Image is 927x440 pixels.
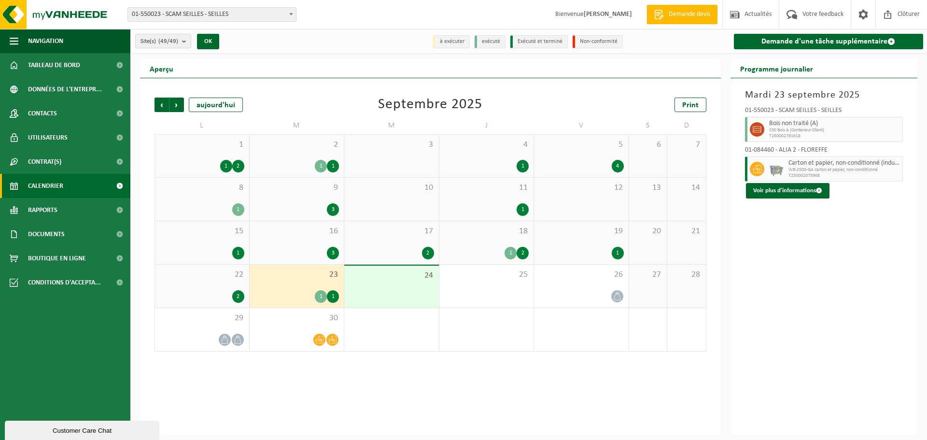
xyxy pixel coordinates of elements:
[160,183,244,193] span: 8
[730,59,823,78] h2: Programme journalier
[646,5,717,24] a: Demande devis
[5,419,161,440] iframe: chat widget
[769,133,900,139] span: T250002791618
[197,34,219,49] button: OK
[629,117,668,134] td: S
[250,117,345,134] td: M
[746,183,829,199] button: Voir plus d'informations
[788,167,900,173] span: WB-2500-GA carton et papier, non-conditionné
[349,183,434,193] span: 10
[220,160,232,172] div: 1
[254,226,339,237] span: 16
[745,107,903,117] div: 01-550023 - SCAM SEILLES - SEILLES
[517,203,529,216] div: 1
[510,35,568,48] li: Exécuté et terminé
[444,183,529,193] span: 11
[254,140,339,150] span: 2
[189,98,243,112] div: aujourd'hui
[734,34,924,49] a: Demande d'une tâche supplémentaire
[634,270,662,280] span: 27
[254,183,339,193] span: 9
[444,226,529,237] span: 18
[154,98,169,112] span: Précédent
[232,160,244,172] div: 2
[439,117,534,134] td: J
[232,247,244,259] div: 1
[672,270,701,280] span: 28
[154,117,250,134] td: L
[788,159,900,167] span: Carton et papier, non-conditionné (industriel)
[28,29,63,53] span: Navigation
[28,53,80,77] span: Tableau de bord
[444,140,529,150] span: 4
[28,198,57,222] span: Rapports
[158,38,178,44] count: (49/49)
[160,313,244,324] span: 29
[28,270,101,295] span: Conditions d'accepta...
[539,270,624,280] span: 26
[349,226,434,237] span: 17
[674,98,706,112] a: Print
[769,120,900,128] span: Bois non traité (A)
[634,226,662,237] span: 20
[349,270,434,281] span: 24
[160,270,244,280] span: 22
[127,7,296,22] span: 01-550023 - SCAM SEILLES - SEILLES
[745,88,903,102] h3: Mardi 23 septembre 2025
[634,140,662,150] span: 6
[378,98,482,112] div: Septembre 2025
[517,160,529,172] div: 1
[433,35,470,48] li: à exécuter
[232,203,244,216] div: 1
[682,101,699,109] span: Print
[135,34,191,48] button: Site(s)(49/49)
[672,140,701,150] span: 7
[612,247,624,259] div: 1
[573,35,623,48] li: Non-conformité
[254,270,339,280] span: 23
[140,34,178,49] span: Site(s)
[160,140,244,150] span: 1
[140,59,183,78] h2: Aperçu
[28,246,86,270] span: Boutique en ligne
[539,226,624,237] span: 19
[28,150,61,174] span: Contrat(s)
[539,140,624,150] span: 5
[254,313,339,324] span: 30
[667,117,706,134] td: D
[534,117,629,134] td: V
[327,160,339,172] div: 1
[612,160,624,172] div: 4
[745,147,903,156] div: 01-084460 - ALIA 2 - FLOREFFE
[28,101,57,126] span: Contacts
[327,247,339,259] div: 3
[349,140,434,150] span: 3
[327,290,339,303] div: 1
[327,203,339,216] div: 3
[28,126,68,150] span: Utilisateurs
[232,290,244,303] div: 2
[444,270,529,280] span: 25
[634,183,662,193] span: 13
[315,160,327,172] div: 1
[160,226,244,237] span: 15
[769,128,900,133] span: C30 Bois A (Conteneur Client)
[28,77,102,101] span: Données de l'entrepr...
[672,183,701,193] span: 14
[788,173,900,179] span: T250002075968
[584,11,632,18] strong: [PERSON_NAME]
[475,35,506,48] li: exécuté
[169,98,184,112] span: Suivant
[344,117,439,134] td: M
[128,8,296,21] span: 01-550023 - SCAM SEILLES - SEILLES
[769,162,784,176] img: WB-2500-GAL-GY-01
[517,247,529,259] div: 2
[28,222,65,246] span: Documents
[666,10,713,19] span: Demande devis
[315,290,327,303] div: 1
[672,226,701,237] span: 21
[539,183,624,193] span: 12
[28,174,63,198] span: Calendrier
[422,247,434,259] div: 2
